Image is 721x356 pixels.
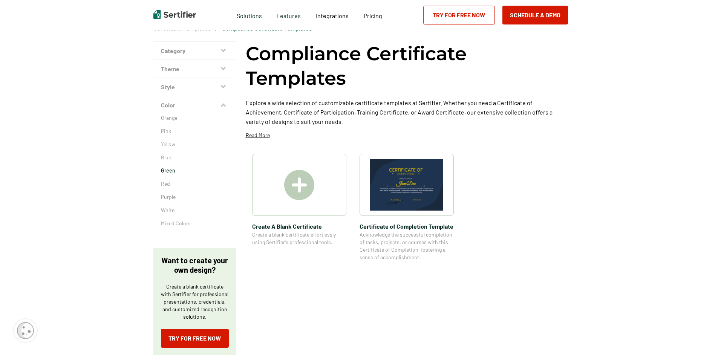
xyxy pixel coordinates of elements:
button: Theme [153,60,236,78]
img: Sertifier | Digital Credentialing Platform [153,10,196,19]
span: Integrations [316,12,349,19]
button: Category [153,42,236,60]
img: Certificate of Completion Template [370,159,443,211]
a: Red [161,180,229,188]
a: Pricing [364,10,382,20]
span: Certificate of Completion Template [360,222,454,231]
button: Schedule a Demo [502,6,568,24]
a: Certificate of Completion TemplateCertificate of Completion TemplateAcknowledge the successful co... [360,154,454,261]
a: Green [161,167,229,174]
p: Explore a wide selection of customizable certificate templates at Sertifier. Whether you need a C... [246,98,568,126]
span: Solutions [237,10,262,20]
a: Integrations [316,10,349,20]
a: Blue [161,154,229,161]
button: Color [153,96,236,114]
span: Pricing [364,12,382,19]
a: Orange [161,114,229,122]
img: Create A Blank Certificate [284,170,314,200]
span: Features [277,10,301,20]
a: White [161,206,229,214]
iframe: Chat Widget [683,320,721,356]
a: Mixed Colors [161,220,229,227]
span: Create A Blank Certificate [252,222,346,231]
h1: Compliance Certificate Templates [246,41,568,90]
p: Want to create your own design? [161,256,229,275]
a: Purple [161,193,229,201]
div: Color [153,114,236,233]
a: Pink [161,127,229,135]
img: Cookie Popup Icon [17,322,34,339]
span: Acknowledge the successful completion of tasks, projects, or courses with this Certificate of Com... [360,231,454,261]
button: Style [153,78,236,96]
a: Try for Free Now [423,6,495,24]
span: Create a blank certificate effortlessly using Sertifier’s professional tools. [252,231,346,246]
a: Try for Free Now [161,329,229,348]
a: Yellow [161,141,229,148]
p: Create a blank certificate with Sertifier for professional presentations, credentials, and custom... [161,283,229,321]
p: Read More [246,131,270,139]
